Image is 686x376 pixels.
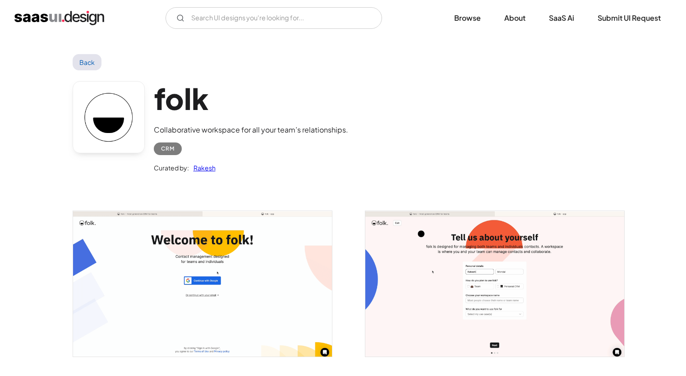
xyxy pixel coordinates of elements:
[443,8,492,28] a: Browse
[587,8,672,28] a: Submit UI Request
[154,81,348,116] h1: folk
[166,7,382,29] input: Search UI designs you're looking for...
[189,162,216,173] a: Rakesh
[73,211,332,357] a: open lightbox
[538,8,585,28] a: SaaS Ai
[493,8,536,28] a: About
[73,54,102,70] a: Back
[365,211,624,357] img: 6369f940f755584f51d165d2_folk%20more%20about%20user.png
[154,124,348,135] div: Collaborative workspace for all your team’s relationships.
[166,7,382,29] form: Email Form
[14,11,104,25] a: home
[161,143,175,154] div: CRM
[154,162,189,173] div: Curated by:
[73,211,332,357] img: 6369f93f0238eb820692b911_folk%20login.png
[365,211,624,357] a: open lightbox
